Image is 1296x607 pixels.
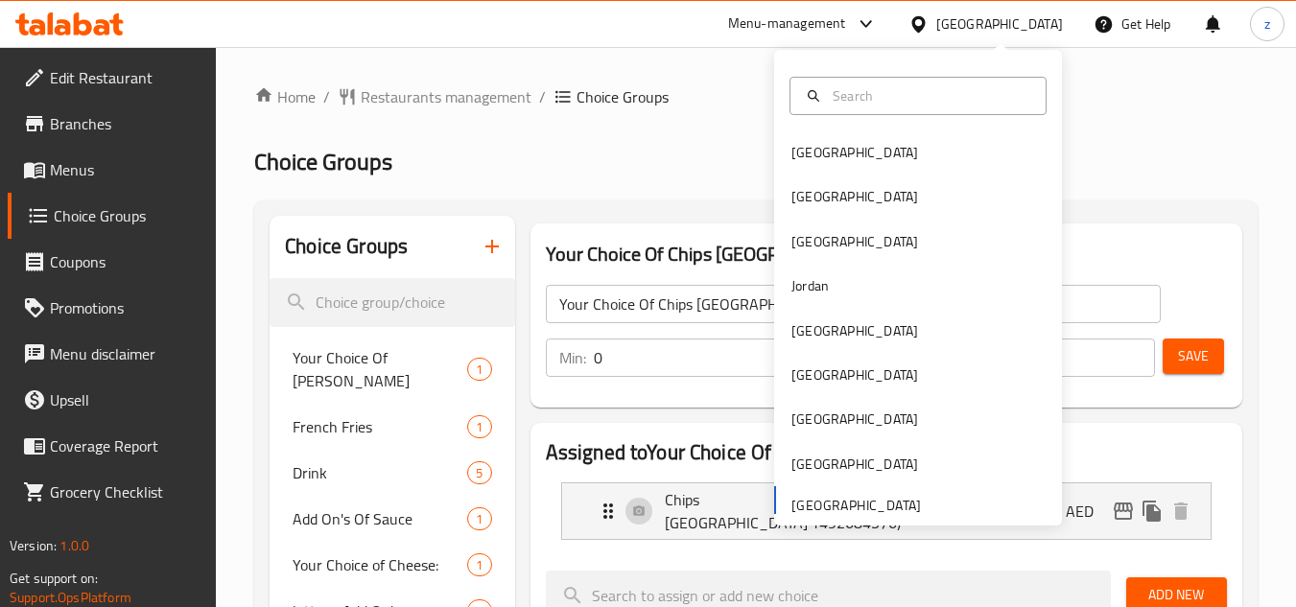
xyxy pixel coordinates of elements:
nav: breadcrumb [254,85,1258,108]
div: Add On's Of Sauce1 [270,496,514,542]
span: Choice Groups [54,204,201,227]
input: search [270,278,514,327]
span: Grocery Checklist [50,480,201,503]
span: Branches [50,112,201,135]
span: Get support on: [10,566,98,591]
button: Save [1163,339,1224,374]
span: Edit Restaurant [50,66,201,89]
span: Version: [10,533,57,558]
a: Restaurants management [338,85,531,108]
span: 1.0.0 [59,533,89,558]
span: Promotions [50,296,201,319]
div: [GEOGRAPHIC_DATA] [791,320,918,341]
span: z [1264,13,1270,35]
span: Restaurants management [361,85,531,108]
span: Add New [1142,583,1212,607]
li: / [323,85,330,108]
div: [GEOGRAPHIC_DATA] [791,364,918,385]
div: [GEOGRAPHIC_DATA] [936,13,1063,35]
span: Coverage Report [50,434,201,457]
span: Your Choice of Cheese: [293,553,467,576]
input: Search [825,85,1034,106]
div: Your Choice Of [PERSON_NAME]1 [270,335,514,404]
li: Expand [546,475,1227,548]
button: delete [1166,497,1195,525]
a: Grocery Checklist [8,469,217,515]
div: [GEOGRAPHIC_DATA] [791,186,918,207]
div: Drink5 [270,450,514,496]
a: Upsell [8,377,217,423]
span: Save [1178,344,1209,368]
p: Min: [559,346,586,369]
h2: Choice Groups [285,232,408,261]
div: French Fries1 [270,404,514,450]
span: 1 [468,418,490,436]
p: (ID: 1492684376) [811,488,908,534]
div: Menu-management [728,12,846,35]
h3: Your Choice Of Chips [GEOGRAPHIC_DATA] (ID: 841513) [546,239,1227,269]
div: Choices [467,553,491,576]
div: Expand [562,483,1211,539]
a: Branches [8,101,217,147]
div: [GEOGRAPHIC_DATA] [791,409,918,430]
a: Menus [8,147,217,193]
span: Choice Groups [254,140,392,183]
a: Home [254,85,316,108]
span: Menu disclaimer [50,342,201,365]
p: 1.58 AED [1033,500,1109,523]
span: Your Choice Of [PERSON_NAME] [293,346,467,392]
a: Edit Restaurant [8,55,217,101]
span: French Fries [293,415,467,438]
span: Drink [293,461,467,484]
div: [GEOGRAPHIC_DATA] [791,454,918,475]
div: [GEOGRAPHIC_DATA] [791,231,918,252]
a: Coupons [8,239,217,285]
p: Chips [GEOGRAPHIC_DATA] [665,488,812,534]
li: / [539,85,546,108]
div: Your Choice of Cheese:1 [270,542,514,588]
span: 1 [468,510,490,528]
div: [GEOGRAPHIC_DATA] [791,142,918,163]
div: Choices [467,507,491,530]
div: Jordan [791,275,829,296]
button: edit [1109,497,1138,525]
span: 1 [468,361,490,379]
span: Upsell [50,388,201,411]
span: 5 [468,464,490,482]
button: duplicate [1138,497,1166,525]
span: Coupons [50,250,201,273]
a: Menu disclaimer [8,331,217,377]
span: Add On's Of Sauce [293,507,467,530]
a: Promotions [8,285,217,331]
span: Choice Groups [577,85,669,108]
a: Choice Groups [8,193,217,239]
h2: Assigned to Your Choice Of Chips [GEOGRAPHIC_DATA] [546,438,1227,467]
span: Menus [50,158,201,181]
a: Coverage Report [8,423,217,469]
span: 1 [468,556,490,574]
